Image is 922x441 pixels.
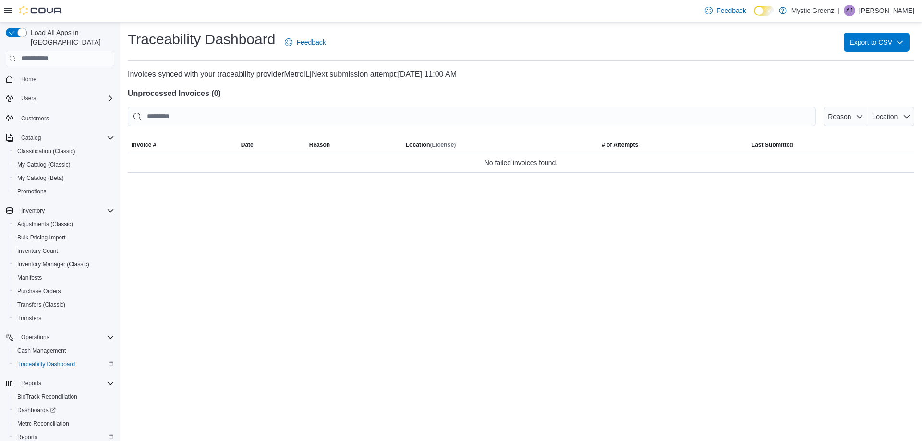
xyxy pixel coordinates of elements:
[17,274,42,282] span: Manifests
[846,5,853,16] span: AJ
[2,331,118,344] button: Operations
[21,115,49,122] span: Customers
[10,311,118,325] button: Transfers
[17,234,66,241] span: Bulk Pricing Import
[10,298,118,311] button: Transfers (Classic)
[241,141,254,149] span: Date
[237,137,305,153] button: Date
[10,404,118,417] a: Dashboards
[13,259,93,270] a: Inventory Manager (Classic)
[13,418,114,429] span: Metrc Reconciliation
[17,301,65,309] span: Transfers (Classic)
[19,6,62,15] img: Cova
[21,207,45,215] span: Inventory
[2,72,118,86] button: Home
[13,418,73,429] a: Metrc Reconciliation
[17,314,41,322] span: Transfers
[485,157,558,168] span: No failed invoices found.
[867,107,914,126] button: Location
[13,218,114,230] span: Adjustments (Classic)
[13,245,114,257] span: Inventory Count
[13,286,65,297] a: Purchase Orders
[17,347,66,355] span: Cash Management
[791,5,834,16] p: Mystic Greenz
[716,6,746,15] span: Feedback
[13,358,114,370] span: Traceabilty Dashboard
[405,141,456,149] h5: Location
[13,145,114,157] span: Classification (Classic)
[13,245,62,257] a: Inventory Count
[13,345,114,357] span: Cash Management
[824,107,867,126] button: Reason
[17,73,40,85] a: Home
[17,287,61,295] span: Purchase Orders
[13,391,81,403] a: BioTrack Reconciliation
[828,113,851,120] span: Reason
[872,113,898,120] span: Location
[17,332,114,343] span: Operations
[13,358,79,370] a: Traceabilty Dashboard
[10,258,118,271] button: Inventory Manager (Classic)
[10,185,118,198] button: Promotions
[10,358,118,371] button: Traceabilty Dashboard
[2,92,118,105] button: Users
[21,95,36,102] span: Users
[17,205,49,216] button: Inventory
[13,232,70,243] a: Bulk Pricing Import
[849,33,904,52] span: Export to CSV
[13,391,114,403] span: BioTrack Reconciliation
[13,232,114,243] span: Bulk Pricing Import
[128,30,275,49] h1: Traceability Dashboard
[17,132,45,143] button: Catalog
[17,247,58,255] span: Inventory Count
[13,218,77,230] a: Adjustments (Classic)
[2,111,118,125] button: Customers
[13,299,69,310] a: Transfers (Classic)
[10,390,118,404] button: BioTrack Reconciliation
[10,231,118,244] button: Bulk Pricing Import
[13,272,114,284] span: Manifests
[17,174,64,182] span: My Catalog (Beta)
[13,172,68,184] a: My Catalog (Beta)
[13,272,46,284] a: Manifests
[17,433,37,441] span: Reports
[2,377,118,390] button: Reports
[13,172,114,184] span: My Catalog (Beta)
[844,5,855,16] div: Amber Johnson
[13,312,114,324] span: Transfers
[128,107,816,126] input: This is a search bar. After typing your query, hit enter to filter the results lower in the page.
[13,186,50,197] a: Promotions
[309,141,330,149] span: Reason
[17,378,45,389] button: Reports
[13,345,70,357] a: Cash Management
[17,93,114,104] span: Users
[10,271,118,285] button: Manifests
[2,204,118,217] button: Inventory
[128,69,914,80] p: Invoices synced with your traceability provider MetrcIL | [DATE] 11:00 AM
[10,144,118,158] button: Classification (Classic)
[10,244,118,258] button: Inventory Count
[13,312,45,324] a: Transfers
[10,217,118,231] button: Adjustments (Classic)
[17,132,114,143] span: Catalog
[128,88,914,99] h4: Unprocessed Invoices ( 0 )
[13,145,79,157] a: Classification (Classic)
[10,158,118,171] button: My Catalog (Classic)
[281,33,329,52] a: Feedback
[10,171,118,185] button: My Catalog (Beta)
[17,393,77,401] span: BioTrack Reconciliation
[13,405,60,416] a: Dashboards
[754,6,774,16] input: Dark Mode
[844,33,910,52] button: Export to CSV
[13,186,114,197] span: Promotions
[405,141,456,149] span: Location (License)
[13,286,114,297] span: Purchase Orders
[312,70,398,78] span: Next submission attempt:
[21,380,41,387] span: Reports
[21,334,49,341] span: Operations
[296,37,326,47] span: Feedback
[13,159,74,170] a: My Catalog (Classic)
[17,332,53,343] button: Operations
[13,299,114,310] span: Transfers (Classic)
